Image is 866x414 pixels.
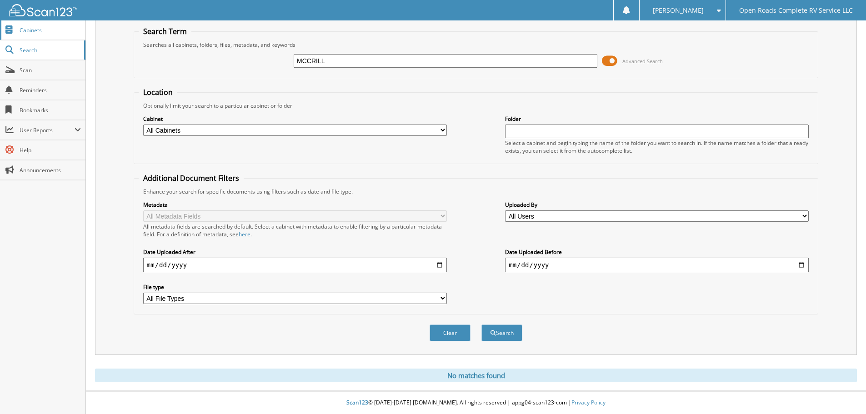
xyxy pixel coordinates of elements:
[571,399,606,406] a: Privacy Policy
[346,399,368,406] span: Scan123
[20,86,81,94] span: Reminders
[505,139,809,155] div: Select a cabinet and begin typing the name of the folder you want to search in. If the name match...
[20,26,81,34] span: Cabinets
[430,324,471,341] button: Clear
[9,4,77,16] img: scan123-logo-white.svg
[505,115,809,123] label: Folder
[20,146,81,154] span: Help
[739,8,853,13] span: Open Roads Complete RV Service LLC
[505,248,809,256] label: Date Uploaded Before
[20,106,81,114] span: Bookmarks
[143,258,447,272] input: start
[821,370,866,414] iframe: Chat Widget
[653,8,704,13] span: [PERSON_NAME]
[143,248,447,256] label: Date Uploaded After
[143,115,447,123] label: Cabinet
[20,66,81,74] span: Scan
[95,369,857,382] div: No matches found
[139,188,813,195] div: Enhance your search for specific documents using filters such as date and file type.
[505,201,809,209] label: Uploaded By
[505,258,809,272] input: end
[139,26,191,36] legend: Search Term
[139,102,813,110] div: Optionally limit your search to a particular cabinet or folder
[239,230,250,238] a: here
[143,283,447,291] label: File type
[20,166,81,174] span: Announcements
[139,41,813,49] div: Searches all cabinets, folders, files, metadata, and keywords
[143,223,447,238] div: All metadata fields are searched by default. Select a cabinet with metadata to enable filtering b...
[622,58,663,65] span: Advanced Search
[20,126,75,134] span: User Reports
[20,46,80,54] span: Search
[86,392,866,414] div: © [DATE]-[DATE] [DOMAIN_NAME]. All rights reserved | appg04-scan123-com |
[143,201,447,209] label: Metadata
[139,87,177,97] legend: Location
[481,324,522,341] button: Search
[139,173,244,183] legend: Additional Document Filters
